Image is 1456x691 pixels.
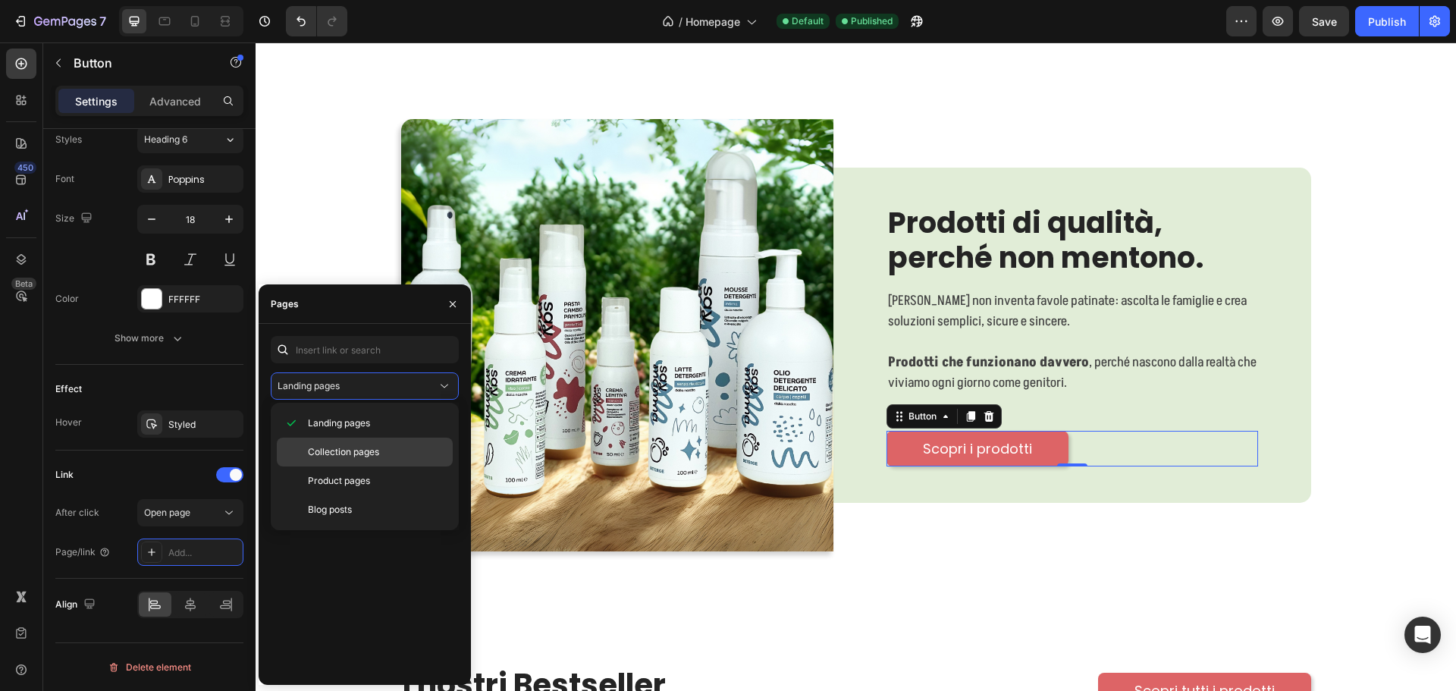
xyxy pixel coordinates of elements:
div: Size [55,209,96,229]
span: Save [1312,15,1337,28]
p: Scopri i prodotti [667,397,777,415]
div: Button [650,367,684,381]
p: Button [74,54,202,72]
div: Font [55,172,74,186]
span: Blog posts [308,503,352,517]
a: Scopri tutti i prodotti [843,630,1056,666]
p: Settings [75,93,118,109]
span: Homepage [686,14,740,30]
button: Save [1299,6,1349,36]
div: Undo/Redo [286,6,347,36]
h2: I nostri Bestseller [146,623,588,662]
button: Heading 6 [137,126,243,153]
strong: Prodotti che funzionano davvero [632,310,833,329]
span: Published [851,14,893,28]
div: Align [55,595,99,615]
button: 7 [6,6,113,36]
div: Poppins [168,173,240,187]
iframe: Design area [256,42,1456,691]
div: Pages [271,297,299,311]
span: Heading 6 [144,133,187,146]
p: , perché nascono dalla realtà che viviamo ogni giorno come genitori. [632,309,1001,350]
button: Open page [137,499,243,526]
span: Landing pages [308,416,370,430]
button: Show more [55,325,243,352]
div: After click [55,506,99,520]
div: Add... [168,546,240,560]
h2: Prodotti di qualità, perché non mentono. [631,162,1003,234]
span: / [679,14,682,30]
p: 7 [99,12,106,30]
div: Page/link [55,545,111,559]
span: Product pages [308,474,370,488]
p: [PERSON_NAME] non inventa favole patinate: ascolta le famiglie e crea soluzioni semplici, sicure ... [632,248,1001,289]
button: <p>Scopri i prodotti</p> [631,388,813,424]
div: Styles [55,133,82,146]
div: Publish [1368,14,1406,30]
div: Delete element [108,658,191,677]
button: Publish [1355,6,1419,36]
div: Color [55,292,79,306]
input: Insert link or search [271,336,459,363]
span: Open page [144,507,190,518]
div: Effect [55,382,82,396]
div: Hover [55,416,82,429]
button: Delete element [55,655,243,680]
div: Styled [168,418,240,432]
div: 450 [14,162,36,174]
div: Show more [115,331,185,346]
span: Landing pages [278,380,340,391]
div: Beta [11,278,36,290]
p: Scopri tutti i prodotti [879,639,1019,657]
p: Advanced [149,93,201,109]
span: Collection pages [308,445,379,459]
div: Open Intercom Messenger [1404,617,1441,653]
span: Default [792,14,824,28]
button: Landing pages [271,372,459,400]
div: Link [55,468,74,482]
div: FFFFFF [168,293,240,306]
